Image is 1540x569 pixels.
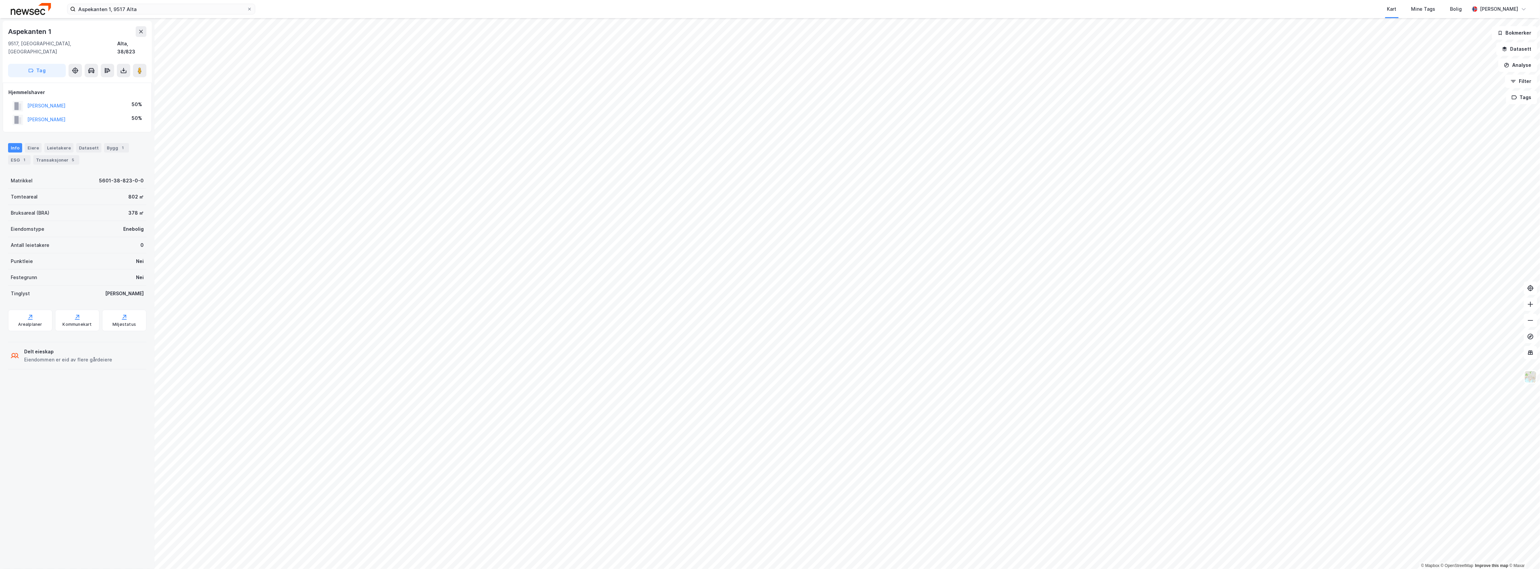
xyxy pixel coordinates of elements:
[1505,75,1537,88] button: Filter
[11,241,49,249] div: Antall leietakere
[8,26,53,37] div: Aspekanten 1
[136,257,144,265] div: Nei
[11,3,51,15] img: newsec-logo.f6e21ccffca1b3a03d2d.png
[132,100,142,108] div: 50%
[11,225,44,233] div: Eiendomstype
[1498,58,1537,72] button: Analyse
[112,322,136,327] div: Miljøstatus
[24,356,112,364] div: Eiendommen er eid av flere gårdeiere
[62,322,92,327] div: Kommunekart
[1524,370,1537,383] img: Z
[1506,537,1540,569] div: Kontrollprogram for chat
[11,290,30,298] div: Tinglyst
[136,273,144,281] div: Nei
[21,157,28,163] div: 1
[1411,5,1436,13] div: Mine Tags
[25,143,42,152] div: Eiere
[70,157,77,163] div: 5
[76,143,101,152] div: Datasett
[11,177,33,185] div: Matrikkel
[132,114,142,122] div: 50%
[104,143,129,152] div: Bygg
[1492,26,1537,40] button: Bokmerker
[11,193,38,201] div: Tomteareal
[11,257,33,265] div: Punktleie
[128,193,144,201] div: 802 ㎡
[11,209,49,217] div: Bruksareal (BRA)
[18,322,42,327] div: Arealplaner
[24,348,112,356] div: Delt eieskap
[76,4,247,14] input: Søk på adresse, matrikkel, gårdeiere, leietakere eller personer
[8,143,22,152] div: Info
[1450,5,1462,13] div: Bolig
[1506,91,1537,104] button: Tags
[11,273,37,281] div: Festegrunn
[117,40,146,56] div: Alta, 38/823
[1387,5,1397,13] div: Kart
[120,144,126,151] div: 1
[8,88,146,96] div: Hjemmelshaver
[1421,563,1440,568] a: Mapbox
[123,225,144,233] div: Enebolig
[8,155,31,165] div: ESG
[1496,42,1537,56] button: Datasett
[1506,537,1540,569] iframe: Chat Widget
[140,241,144,249] div: 0
[128,209,144,217] div: 378 ㎡
[1441,563,1474,568] a: OpenStreetMap
[8,64,66,77] button: Tag
[8,40,117,56] div: 9517, [GEOGRAPHIC_DATA], [GEOGRAPHIC_DATA]
[105,290,144,298] div: [PERSON_NAME]
[99,177,144,185] div: 5601-38-823-0-0
[33,155,79,165] div: Transaksjoner
[44,143,74,152] div: Leietakere
[1480,5,1519,13] div: [PERSON_NAME]
[1475,563,1508,568] a: Improve this map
